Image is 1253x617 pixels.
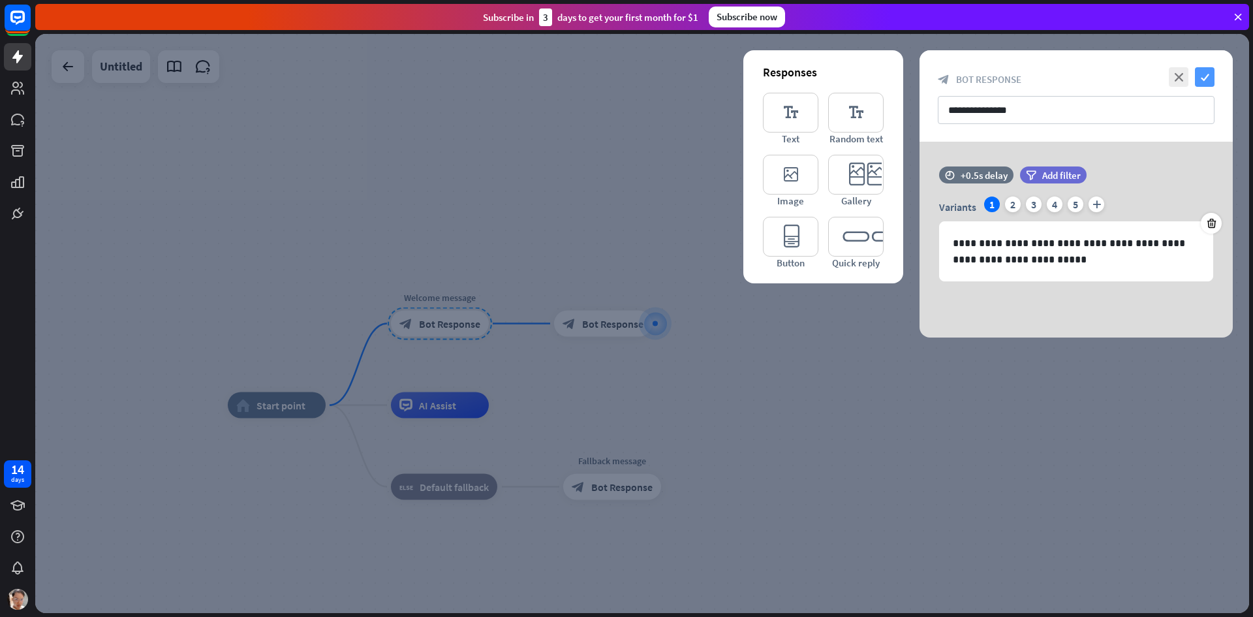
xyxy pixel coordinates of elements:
i: filter [1026,170,1036,180]
button: Open LiveChat chat widget [10,5,50,44]
div: +0.5s delay [961,169,1008,182]
div: Subscribe now [709,7,785,27]
div: 3 [539,8,552,26]
div: 14 [11,464,24,475]
div: 4 [1047,197,1062,212]
span: Add filter [1042,169,1081,182]
i: time [945,170,955,180]
div: 2 [1005,197,1021,212]
i: plus [1089,197,1104,212]
div: Subscribe in days to get your first month for $1 [483,8,698,26]
span: Variants [939,200,976,214]
div: days [11,475,24,484]
i: block_bot_response [938,74,950,86]
div: 1 [984,197,1000,212]
div: 5 [1068,197,1083,212]
i: close [1169,67,1188,87]
a: 14 days [4,460,31,488]
i: check [1195,67,1214,87]
div: 3 [1026,197,1042,212]
span: Bot Response [956,73,1021,86]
